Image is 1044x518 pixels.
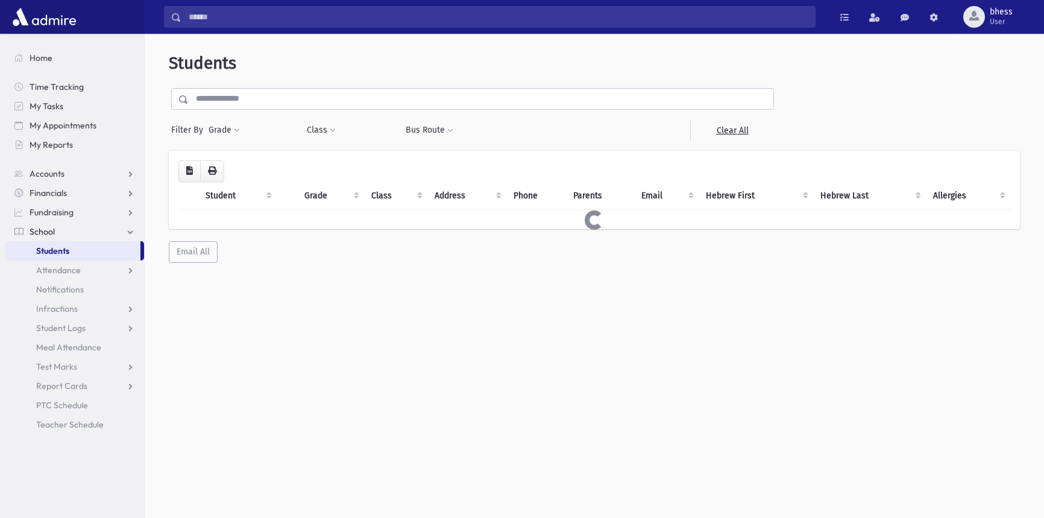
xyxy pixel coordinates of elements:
[5,116,144,135] a: My Appointments
[36,284,84,295] span: Notifications
[30,120,96,131] span: My Appointments
[813,182,926,210] th: Hebrew Last
[5,48,144,68] a: Home
[5,183,144,203] a: Financials
[5,241,140,261] a: Students
[5,318,144,338] a: Student Logs
[36,381,87,391] span: Report Cards
[5,77,144,96] a: Time Tracking
[5,261,144,280] a: Attendance
[566,182,635,210] th: Parents
[30,168,64,179] span: Accounts
[5,396,144,415] a: PTC Schedule
[36,245,69,256] span: Students
[5,135,144,154] a: My Reports
[171,124,208,136] span: Filter By
[36,400,88,411] span: PTC Schedule
[5,164,144,183] a: Accounts
[990,17,1013,27] span: User
[200,160,224,182] button: Print
[306,119,336,141] button: Class
[5,222,144,241] a: School
[5,338,144,357] a: Meal Attendance
[36,419,104,430] span: Teacher Schedule
[990,7,1013,17] span: bhess
[30,139,73,150] span: My Reports
[30,81,84,92] span: Time Tracking
[36,323,86,333] span: Student Logs
[169,53,236,73] span: Students
[699,182,813,210] th: Hebrew First
[5,357,144,376] a: Test Marks
[208,119,241,141] button: Grade
[405,119,454,141] button: Bus Route
[198,182,277,210] th: Student
[5,96,144,116] a: My Tasks
[690,119,774,141] a: Clear All
[926,182,1010,210] th: Allergies
[30,188,67,198] span: Financials
[36,303,78,314] span: Infractions
[30,52,52,63] span: Home
[181,6,815,28] input: Search
[427,182,507,210] th: Address
[36,265,81,276] span: Attendance
[297,182,364,210] th: Grade
[169,241,218,263] button: Email All
[5,376,144,396] a: Report Cards
[30,226,55,237] span: School
[5,415,144,434] a: Teacher Schedule
[36,342,101,353] span: Meal Attendance
[5,299,144,318] a: Infractions
[30,101,63,112] span: My Tasks
[178,160,201,182] button: CSV
[10,5,79,29] img: AdmirePro
[364,182,427,210] th: Class
[634,182,699,210] th: Email
[5,203,144,222] a: Fundraising
[5,280,144,299] a: Notifications
[36,361,77,372] span: Test Marks
[30,207,74,218] span: Fundraising
[506,182,565,210] th: Phone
